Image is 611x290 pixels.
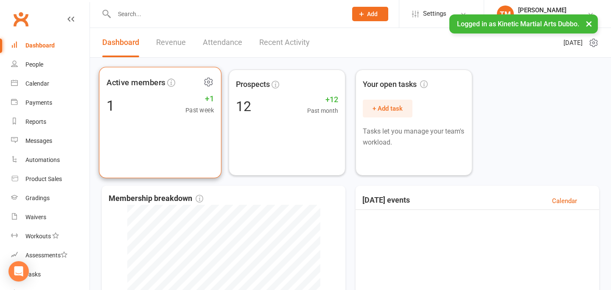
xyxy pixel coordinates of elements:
[25,61,43,68] div: People
[25,214,46,220] div: Waivers
[423,4,446,23] span: Settings
[10,8,31,30] a: Clubworx
[307,106,338,115] span: Past month
[25,80,49,87] div: Calendar
[11,246,90,265] a: Assessments
[25,195,50,201] div: Gradings
[185,105,214,115] span: Past week
[518,6,587,14] div: [PERSON_NAME]
[11,170,90,189] a: Product Sales
[107,76,165,89] span: Active members
[363,100,412,117] button: + Add task
[259,28,310,57] a: Recent Activity
[497,6,514,22] div: TM
[552,196,577,206] a: Calendar
[363,78,428,91] span: Your open tasks
[8,261,29,282] div: Open Intercom Messenger
[25,271,41,278] div: Tasks
[25,176,62,182] div: Product Sales
[11,36,90,55] a: Dashboard
[11,227,90,246] a: Workouts
[11,131,90,151] a: Messages
[581,14,597,33] button: ×
[236,100,251,113] div: 12
[112,8,341,20] input: Search...
[518,14,587,22] div: Kinetic Martial Arts Dubbo
[25,233,51,240] div: Workouts
[352,7,388,21] button: Add
[107,98,115,113] div: 1
[25,99,52,106] div: Payments
[25,118,46,125] div: Reports
[25,137,52,144] div: Messages
[11,112,90,131] a: Reports
[11,151,90,170] a: Automations
[307,94,338,106] span: +12
[11,265,90,284] a: Tasks
[185,92,214,105] span: +1
[11,55,90,74] a: People
[457,20,579,28] span: Logged in as Kinetic Martial Arts Dubbo.
[25,42,55,49] div: Dashboard
[363,126,465,148] p: Tasks let you manage your team's workload.
[367,11,378,17] span: Add
[11,189,90,208] a: Gradings
[109,192,203,205] span: Membership breakdown
[563,38,583,48] span: [DATE]
[11,74,90,93] a: Calendar
[156,28,186,57] a: Revenue
[203,28,242,57] a: Attendance
[236,78,270,91] span: Prospects
[362,196,410,206] h3: [DATE] events
[11,208,90,227] a: Waivers
[25,156,60,163] div: Automations
[11,93,90,112] a: Payments
[102,28,139,57] a: Dashboard
[25,252,67,259] div: Assessments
